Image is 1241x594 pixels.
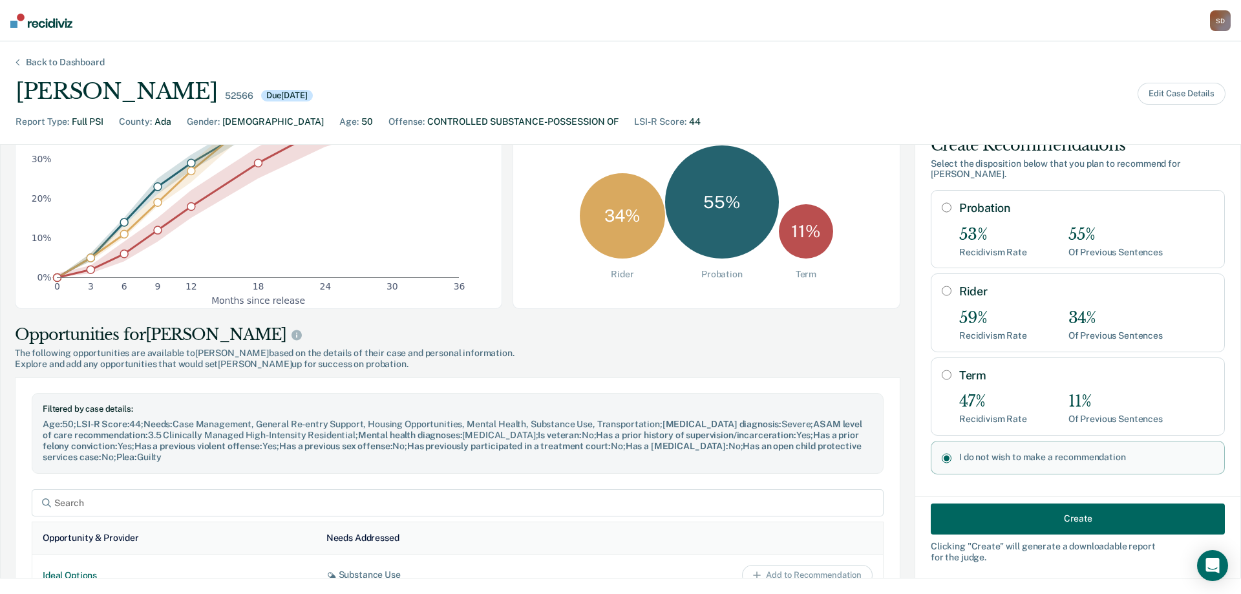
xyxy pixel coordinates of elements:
[122,282,127,292] text: 6
[43,441,862,462] span: Has an open child protective services case :
[54,282,465,292] g: x-axis tick label
[689,115,701,129] div: 44
[959,368,1214,383] label: Term
[959,392,1027,411] div: 47%
[225,90,253,101] div: 52566
[742,565,873,586] button: Add to Recommendation
[626,441,728,451] span: Has a [MEDICAL_DATA] :
[43,419,862,440] span: ASAM level of care recommendation :
[15,324,900,345] div: Opportunities for [PERSON_NAME]
[154,115,171,129] div: Ada
[326,569,589,580] div: Substance Use
[32,489,884,517] input: Search
[10,14,72,28] img: Recidiviz
[611,269,633,280] div: Rider
[43,404,873,414] div: Filtered by case details:
[407,441,611,451] span: Has previously participated in a treatment court :
[32,193,52,204] text: 20%
[88,282,94,292] text: 3
[15,348,900,359] span: The following opportunities are available to [PERSON_NAME] based on the details of their case and...
[931,540,1225,562] div: Clicking " Create " will generate a downloadable report for the judge.
[959,330,1027,341] div: Recidivism Rate
[261,90,313,101] div: Due [DATE]
[388,115,425,129] div: Offense :
[319,282,331,292] text: 24
[959,452,1214,463] label: I do not wish to make a recommendation
[538,430,581,440] span: Is veteran :
[186,282,197,292] text: 12
[427,115,619,129] div: CONTROLLED SUBSTANCE-POSSESSION OF
[43,533,139,544] div: Opportunity & Provider
[211,295,305,306] text: Months since release
[454,282,465,292] text: 36
[1068,414,1163,425] div: Of Previous Sentences
[387,282,398,292] text: 30
[187,115,220,129] div: Gender :
[1197,550,1228,581] div: Open Intercom Messenger
[1210,10,1231,31] div: S D
[72,115,103,129] div: Full PSI
[16,78,217,105] div: [PERSON_NAME]
[54,41,463,282] g: dot
[959,247,1027,258] div: Recidivism Rate
[116,452,137,462] span: Plea :
[37,272,52,282] text: 0%
[279,441,392,451] span: Has a previous sex offense :
[931,503,1225,534] button: Create
[43,570,306,581] div: Ideal Options
[1138,83,1225,105] button: Edit Case Details
[931,158,1225,180] div: Select the disposition below that you plan to recommend for [PERSON_NAME] .
[32,154,52,164] text: 30%
[222,115,324,129] div: [DEMOGRAPHIC_DATA]
[155,282,161,292] text: 9
[76,419,129,429] span: LSI-R Score :
[959,414,1027,425] div: Recidivism Rate
[15,359,900,370] span: Explore and add any opportunities that would set [PERSON_NAME] up for success on probation.
[665,145,779,259] div: 55 %
[959,309,1027,328] div: 59%
[959,226,1027,244] div: 53%
[326,533,399,544] div: Needs Addressed
[796,269,816,280] div: Term
[634,115,686,129] div: LSI-R Score :
[57,36,459,277] g: area
[119,115,152,129] div: County :
[43,419,873,462] div: 50 ; 44 ; Case Management, General Re-entry Support, Housing Opportunities, Mental Health, Substa...
[134,441,262,451] span: Has a previous violent offense :
[358,430,463,440] span: Mental health diagnoses :
[1210,10,1231,31] button: SD
[143,419,173,429] span: Needs :
[1068,309,1163,328] div: 34%
[253,282,264,292] text: 18
[959,201,1214,215] label: Probation
[16,115,69,129] div: Report Type :
[43,419,62,429] span: Age :
[1068,392,1163,411] div: 11%
[1068,330,1163,341] div: Of Previous Sentences
[32,36,52,283] g: y-axis tick label
[779,204,833,259] div: 11 %
[211,295,305,306] g: x-axis label
[931,135,1225,156] div: Create Recommendations
[10,57,120,68] div: Back to Dashboard
[959,284,1214,299] label: Rider
[596,430,796,440] span: Has a prior history of supervision/incarceration :
[54,282,60,292] text: 0
[1068,226,1163,244] div: 55%
[361,115,373,129] div: 50
[43,430,859,451] span: Has a prior felony conviction :
[701,269,743,280] div: Probation
[339,115,359,129] div: Age :
[663,419,782,429] span: [MEDICAL_DATA] diagnosis :
[32,233,52,243] text: 10%
[1068,247,1163,258] div: Of Previous Sentences
[580,173,665,259] div: 34 %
